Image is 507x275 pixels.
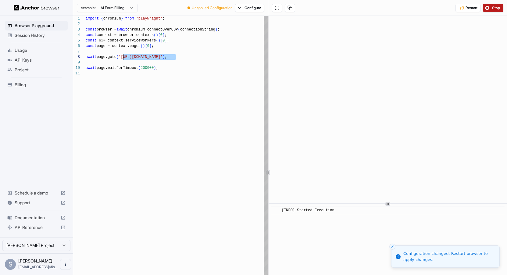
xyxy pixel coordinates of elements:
span: { [101,16,103,21]
span: ) [162,55,165,59]
span: from [125,16,134,21]
span: ] [149,44,152,48]
span: ; [162,16,165,21]
span: = context.serviceWorkers [103,38,156,43]
button: Close toast [389,244,395,250]
span: ( [141,44,143,48]
span: ) [158,38,160,43]
span: const [86,33,97,37]
span: await [86,55,97,59]
span: 'playwright' [136,16,162,21]
span: ; [165,55,167,59]
span: ; [152,44,154,48]
span: Usage [15,47,66,53]
span: [ [158,33,160,37]
span: Billing [15,82,66,88]
span: API Reference [15,224,58,230]
div: 4 [73,32,80,38]
div: Browser Playground [5,21,68,30]
button: Copy session ID [285,4,295,12]
div: Configuration changed. Restart browser to apply changes. [403,251,495,262]
span: Shuhao Zhang [18,258,52,263]
div: 2 [73,21,80,27]
span: [ [160,38,162,43]
div: Support [5,198,68,208]
div: 8 [73,54,80,60]
span: 0 [162,38,165,43]
div: Usage [5,45,68,55]
span: [INFO] Started Execution [282,208,334,212]
span: ai [99,38,103,43]
span: Support [15,200,58,206]
div: 5 [73,38,80,43]
span: ​ [274,207,277,213]
div: API Keys [5,55,68,65]
span: ) [154,66,156,70]
span: const [86,38,97,43]
span: import [86,16,99,21]
div: Schedule a demo [5,188,68,198]
span: ) [156,33,158,37]
span: await [116,27,127,32]
img: Anchor Logo [14,5,59,11]
span: ; [165,33,167,37]
span: ) [143,44,145,48]
div: Project [5,65,68,75]
span: 0 [160,33,162,37]
span: [ [145,44,147,48]
button: Configure [235,4,265,12]
span: 200000 [141,66,154,70]
span: ; [217,27,220,32]
div: Session History [5,30,68,40]
span: example: [81,5,96,10]
span: Session History [15,32,66,38]
div: 11 [73,71,80,76]
span: '[URL][DOMAIN_NAME]' [119,55,162,59]
span: ( [178,27,180,32]
span: page.waitForTimeout [97,66,138,70]
button: Open in full screen [272,4,282,12]
span: Schedule a demo [15,190,58,196]
span: page.goto [97,55,116,59]
span: connectionString [180,27,215,32]
span: context = browser.contexts [97,33,154,37]
span: const [86,27,97,32]
span: ( [154,33,156,37]
span: ] [165,38,167,43]
span: ( [156,38,158,43]
div: Documentation [5,213,68,223]
span: 0 [147,44,149,48]
span: Restart [466,5,477,10]
div: 7 [73,49,80,54]
div: 10 [73,65,80,71]
span: page = context.pages [97,44,141,48]
span: Documentation [15,215,58,221]
span: API Keys [15,57,66,63]
span: ; [156,66,158,70]
div: 6 [73,43,80,49]
span: chromium.connectOverCDP [127,27,178,32]
div: API Reference [5,223,68,232]
span: await [86,66,97,70]
button: Stop [483,4,503,12]
span: browser = [97,27,116,32]
div: S [5,259,16,270]
button: Restart [455,4,480,12]
span: const [86,44,97,48]
span: ) [215,27,217,32]
span: ; [167,38,169,43]
div: Billing [5,80,68,90]
span: shuhao@tinyfish.io [18,265,58,269]
span: Browser Playground [15,23,66,29]
div: 9 [73,60,80,65]
span: } [121,16,123,21]
span: Project [15,67,66,73]
span: ● [187,5,191,10]
div: 3 [73,27,80,32]
span: ( [138,66,141,70]
span: chromium [103,16,121,21]
span: Stop [492,5,501,10]
span: ] [162,33,165,37]
button: Open menu [60,259,71,270]
span: Unapplied Configuration [192,5,233,10]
